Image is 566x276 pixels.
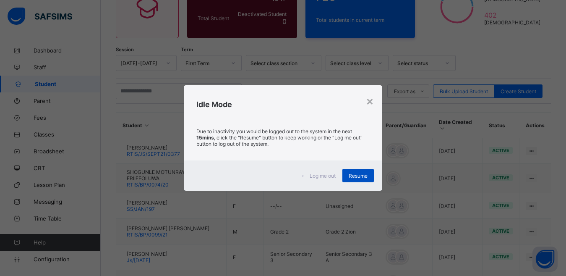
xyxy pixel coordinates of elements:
h2: Idle Mode [196,100,369,109]
strong: 15mins [196,134,214,141]
div: × [366,94,374,108]
span: Resume [349,173,368,179]
p: Due to inactivity you would be logged out to the system in the next , click the "Resume" button t... [196,128,369,147]
span: Log me out [310,173,336,179]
